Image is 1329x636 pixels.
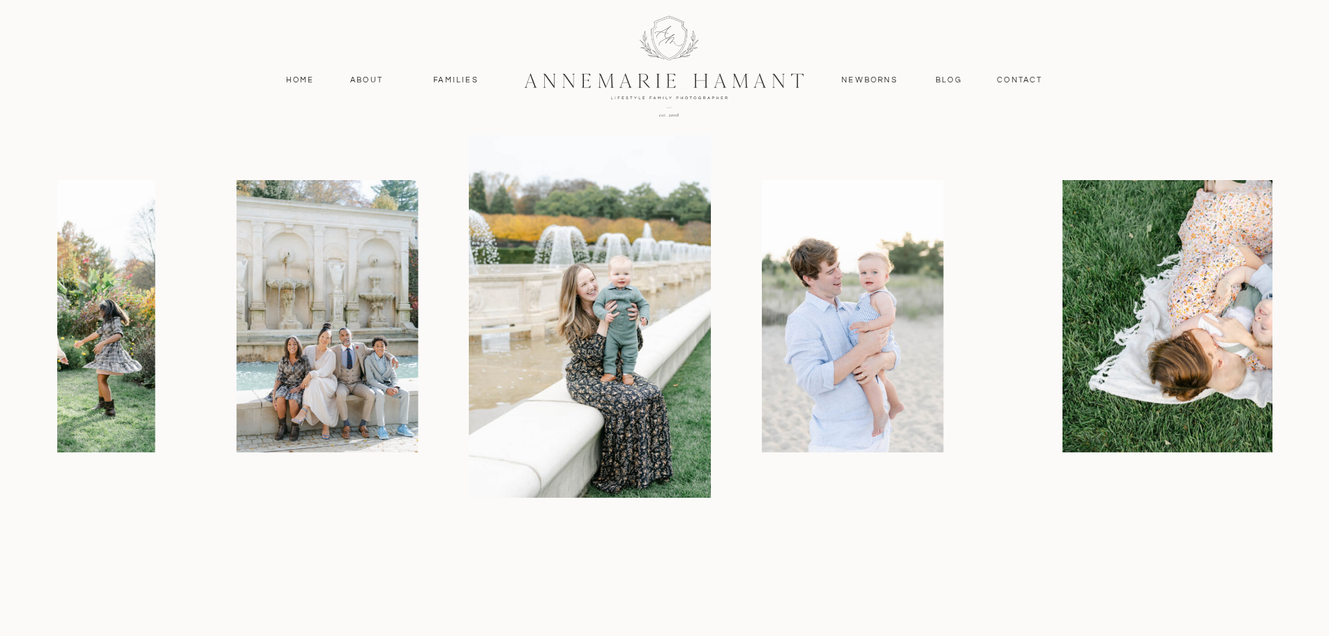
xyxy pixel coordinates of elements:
[347,74,387,87] a: About
[313,40,472,89] p: Highlights
[836,74,903,87] a: Newborns
[425,74,488,87] a: Families
[280,74,321,87] a: Home
[933,74,966,87] a: Blog
[990,74,1051,87] a: contact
